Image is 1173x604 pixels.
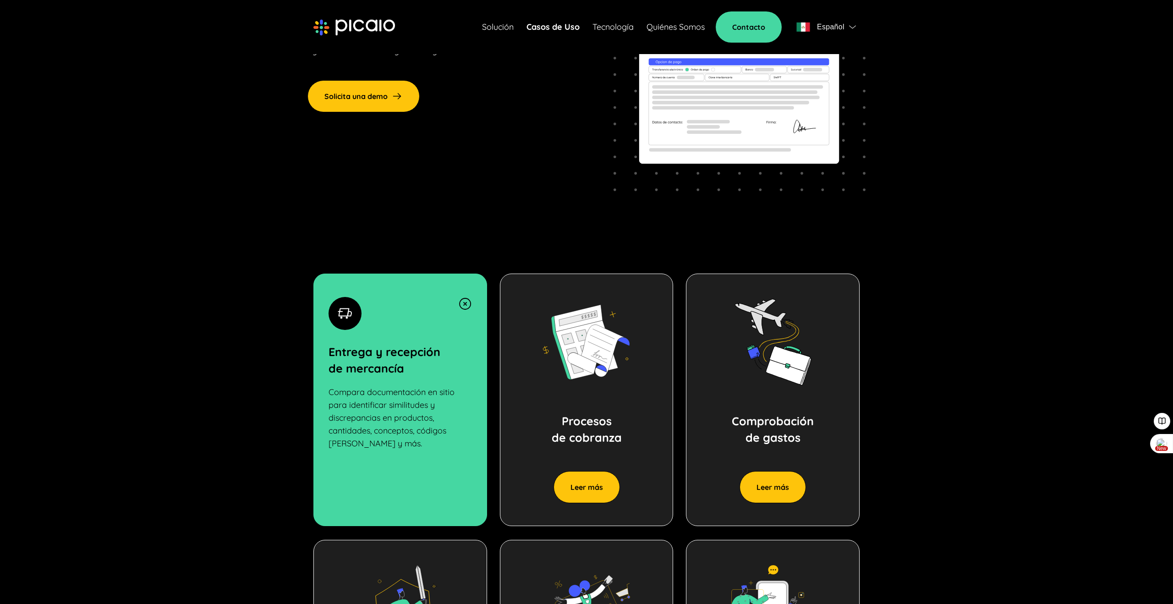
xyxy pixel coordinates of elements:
button: flagEspañolflag [793,18,860,36]
img: flag [796,22,810,32]
button: Leer más [740,471,806,503]
img: arrow-right [391,90,403,102]
p: Procesos de cobranza [552,413,622,446]
img: image [727,297,819,388]
button: Leer más [554,471,620,503]
img: picaio-logo [313,19,395,36]
img: image [541,297,632,388]
p: Comprobación de gastos [732,413,814,446]
a: Solicita una demo [307,80,420,112]
span: Español [817,21,844,33]
a: Tecnología [592,21,634,33]
img: card-icon [329,297,362,330]
a: Solución [482,21,514,33]
a: Casos de Uso [526,21,580,33]
a: Quiénes Somos [647,21,705,33]
img: flag [849,25,856,29]
a: Contacto [716,11,782,43]
p: Entrega y recepción de mercancía [329,344,472,377]
p: Compara documentación en sitio para identificar similitudes y discrepancias en productos, cantida... [329,386,472,450]
img: close-icon [458,297,472,311]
